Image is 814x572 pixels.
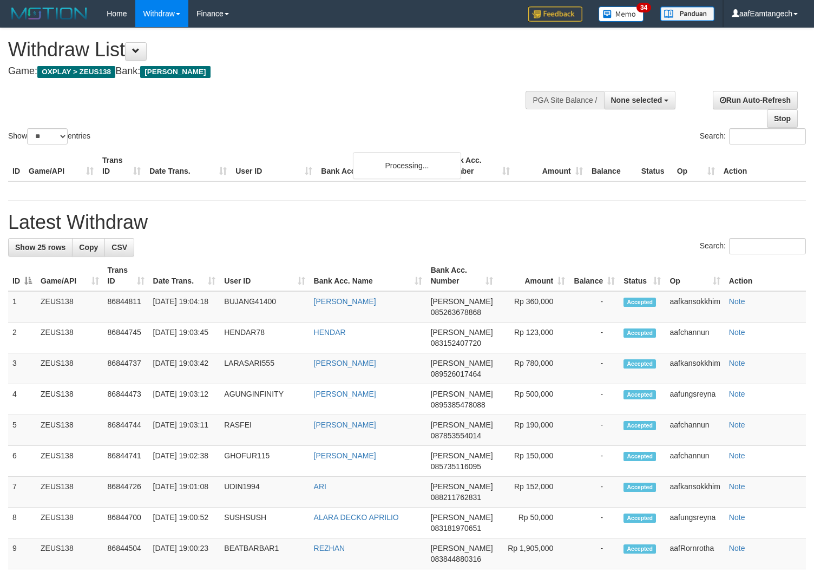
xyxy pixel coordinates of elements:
[36,353,103,384] td: ZEUS138
[665,508,724,538] td: aafungsreyna
[149,384,220,415] td: [DATE] 19:03:12
[636,3,651,12] span: 34
[149,446,220,477] td: [DATE] 19:02:38
[8,446,36,477] td: 6
[623,483,656,492] span: Accepted
[220,508,309,538] td: SUSHSUSH
[497,353,570,384] td: Rp 780,000
[623,359,656,369] span: Accepted
[149,477,220,508] td: [DATE] 19:01:08
[729,420,745,429] a: Note
[8,477,36,508] td: 7
[569,415,619,446] td: -
[220,384,309,415] td: AGUNGINFINITY
[431,544,493,553] span: [PERSON_NAME]
[426,260,497,291] th: Bank Acc. Number: activate to sort column ascending
[8,66,532,77] h4: Game: Bank:
[599,6,644,22] img: Button%20Memo.svg
[729,297,745,306] a: Note
[569,260,619,291] th: Balance: activate to sort column ascending
[103,291,149,323] td: 86844811
[431,400,485,409] span: Copy 0895385478088 to clipboard
[36,538,103,569] td: ZEUS138
[431,359,493,367] span: [PERSON_NAME]
[729,328,745,337] a: Note
[673,150,719,181] th: Op
[514,150,587,181] th: Amount
[569,353,619,384] td: -
[725,260,806,291] th: Action
[103,508,149,538] td: 86844700
[767,109,798,128] a: Stop
[431,482,493,491] span: [PERSON_NAME]
[8,415,36,446] td: 5
[103,323,149,353] td: 86844745
[431,513,493,522] span: [PERSON_NAME]
[569,446,619,477] td: -
[103,538,149,569] td: 86844504
[431,370,481,378] span: Copy 089526017464 to clipboard
[220,323,309,353] td: HENDAR78
[314,513,399,522] a: ALARA DECKO APRILIO
[72,238,105,257] a: Copy
[719,150,806,181] th: Action
[497,384,570,415] td: Rp 500,000
[8,384,36,415] td: 4
[431,328,493,337] span: [PERSON_NAME]
[569,538,619,569] td: -
[145,150,231,181] th: Date Trans.
[149,415,220,446] td: [DATE] 19:03:11
[526,91,603,109] div: PGA Site Balance /
[220,477,309,508] td: UDIN1994
[8,260,36,291] th: ID: activate to sort column descending
[431,524,481,532] span: Copy 083181970651 to clipboard
[24,150,98,181] th: Game/API
[528,6,582,22] img: Feedback.jpg
[79,243,98,252] span: Copy
[665,415,724,446] td: aafchannun
[729,482,745,491] a: Note
[569,323,619,353] td: -
[431,431,481,440] span: Copy 087853554014 to clipboard
[497,508,570,538] td: Rp 50,000
[8,538,36,569] td: 9
[220,415,309,446] td: RASFEI
[27,128,68,144] select: Showentries
[623,544,656,554] span: Accepted
[729,513,745,522] a: Note
[623,514,656,523] span: Accepted
[665,538,724,569] td: aafRornrotha
[104,238,134,257] a: CSV
[36,508,103,538] td: ZEUS138
[8,291,36,323] td: 1
[700,128,806,144] label: Search:
[431,555,481,563] span: Copy 083844880316 to clipboard
[36,291,103,323] td: ZEUS138
[729,359,745,367] a: Note
[149,353,220,384] td: [DATE] 19:03:42
[431,462,481,471] span: Copy 085735116095 to clipboard
[317,150,441,181] th: Bank Acc. Name
[103,415,149,446] td: 86844744
[569,508,619,538] td: -
[314,420,376,429] a: [PERSON_NAME]
[665,323,724,353] td: aafchannun
[700,238,806,254] label: Search:
[619,260,665,291] th: Status: activate to sort column ascending
[497,538,570,569] td: Rp 1,905,000
[8,39,532,61] h1: Withdraw List
[497,323,570,353] td: Rp 123,000
[314,390,376,398] a: [PERSON_NAME]
[713,91,798,109] a: Run Auto-Refresh
[220,260,309,291] th: User ID: activate to sort column ascending
[604,91,676,109] button: None selected
[314,482,326,491] a: ARI
[569,384,619,415] td: -
[623,390,656,399] span: Accepted
[441,150,514,181] th: Bank Acc. Number
[665,446,724,477] td: aafchannun
[431,339,481,347] span: Copy 083152407720 to clipboard
[220,353,309,384] td: LARASARI555
[353,152,461,179] div: Processing...
[314,328,346,337] a: HENDAR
